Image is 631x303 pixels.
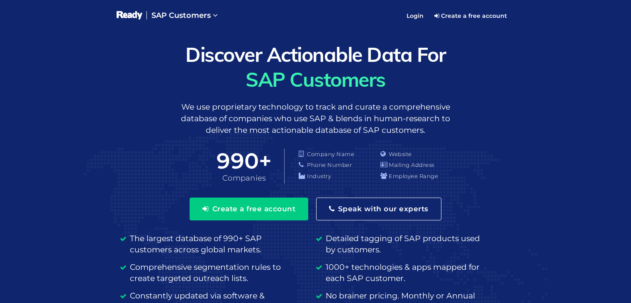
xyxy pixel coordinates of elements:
button: Create a free account [190,198,308,220]
li: Mailing Address [380,161,462,172]
button: Speak with our experts [316,198,441,220]
li: The largest database of 990+ SAP customers across global markets. [120,233,316,255]
li: Employee Range [380,172,462,183]
li: Phone Number [299,161,380,172]
li: Website [380,150,462,161]
a: Create a free account [429,9,513,22]
h1: Discover Actionable Data For [77,42,554,92]
li: Comprehensive segmentation rules to create targeted outreach lists. [120,261,316,284]
li: Company Name [299,150,380,161]
span: Login [407,12,424,20]
span: Companies [222,173,266,183]
li: Detailed tagging of SAP products used by customers. [316,233,512,255]
img: logo [117,10,143,21]
a: Login [402,5,429,26]
a: SAP Customers [146,4,223,27]
li: Industry [299,172,380,183]
p: We use proprietary technology to track and curate a comprehensive database of companies who use S... [77,94,554,136]
li: 1000+ technologies & apps mapped for each SAP customer. [316,261,512,284]
span: SAP Customers [151,11,211,20]
span: SAP Customers [77,67,554,92]
span: 990+ [217,149,272,173]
